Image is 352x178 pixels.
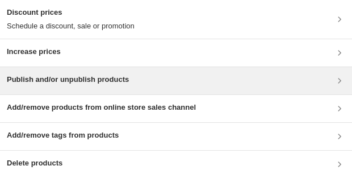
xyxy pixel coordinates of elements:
[7,74,129,85] h3: Publish and/or unpublish products
[7,20,135,32] p: Schedule a discount, sale or promotion
[7,130,119,141] h3: Add/remove tags from products
[7,102,196,113] h3: Add/remove products from online store sales channel
[7,7,135,18] h3: Discount prices
[7,158,62,169] h3: Delete products
[7,46,61,57] h3: Increase prices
